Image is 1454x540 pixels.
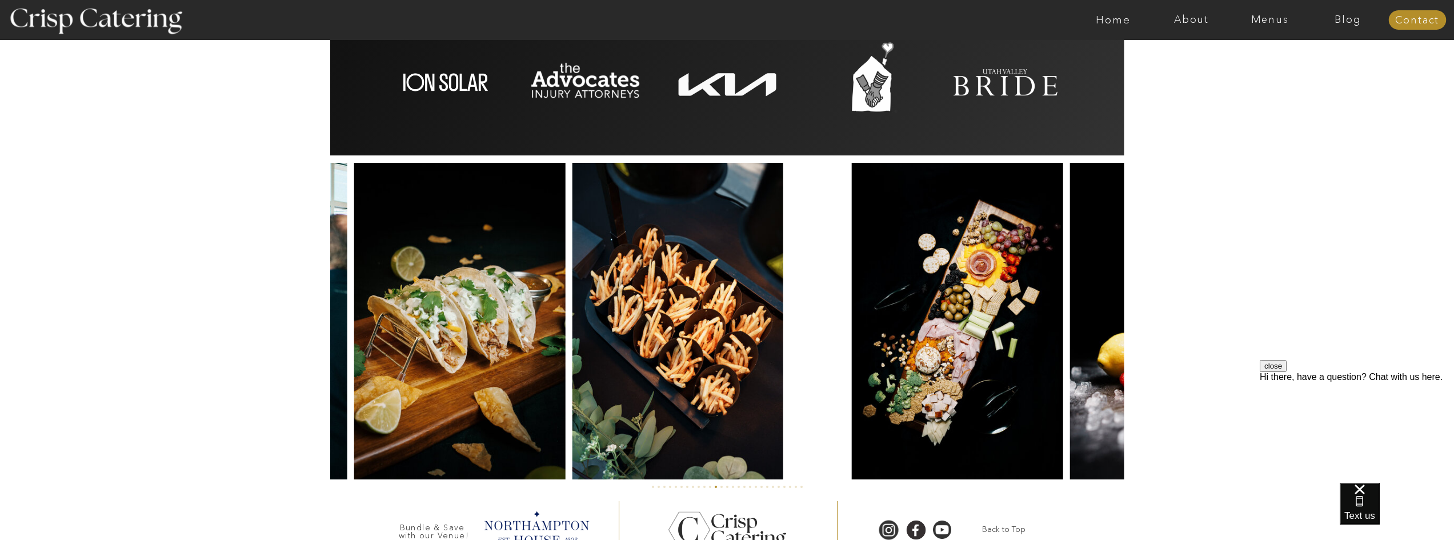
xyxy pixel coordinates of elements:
li: Page dot 2 [658,486,660,488]
a: About [1152,14,1231,26]
a: Blog [1309,14,1387,26]
li: Page dot 26 [795,486,797,488]
a: Contact [1388,15,1446,26]
a: Back to Top [968,524,1040,535]
a: Home [1074,14,1152,26]
li: Page dot 1 [652,486,654,488]
iframe: podium webchat widget prompt [1260,360,1454,497]
a: Menus [1231,14,1309,26]
iframe: podium webchat widget bubble [1340,483,1454,540]
h3: Bundle & Save with our Venue! [395,523,474,534]
li: Page dot 27 [800,486,803,488]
